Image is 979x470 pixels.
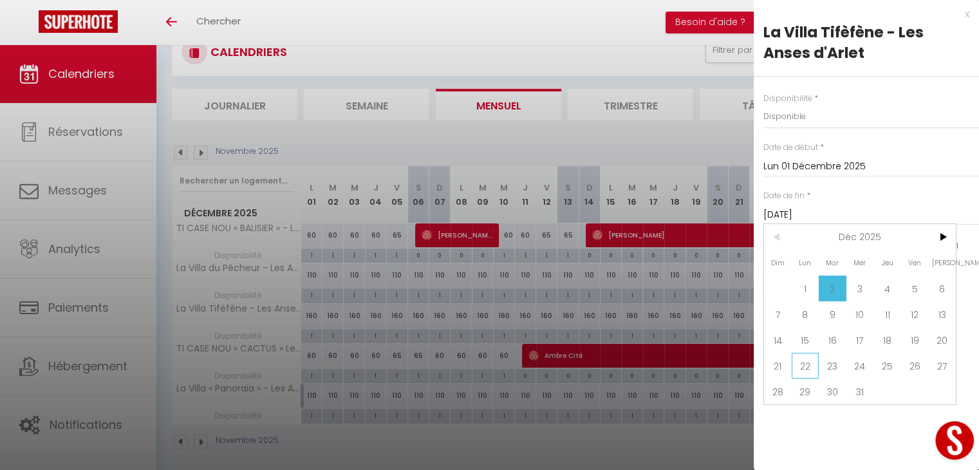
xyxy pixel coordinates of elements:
span: 15 [792,327,819,353]
span: 26 [901,353,929,379]
div: La Villa Tifèfène - Les Anses d'Arlet [763,22,969,63]
span: 3 [846,276,874,301]
div: x [754,6,969,22]
span: Mar [819,250,846,276]
span: Mer [846,250,874,276]
span: Ven [901,250,929,276]
span: [PERSON_NAME] [928,250,956,276]
span: 22 [792,353,819,379]
span: 2 [819,276,846,301]
span: > [928,224,956,250]
span: Déc 2025 [792,224,929,250]
span: 8 [792,301,819,327]
span: 17 [846,327,874,353]
span: 5 [901,276,929,301]
span: 18 [873,327,901,353]
span: 16 [819,327,846,353]
span: 21 [764,353,792,379]
span: Dim [764,250,792,276]
span: 6 [928,276,956,301]
span: 7 [764,301,792,327]
span: 27 [928,353,956,379]
span: 14 [764,327,792,353]
span: 30 [819,379,846,404]
span: 20 [928,327,956,353]
span: Lun [792,250,819,276]
span: 24 [846,353,874,379]
label: Disponibilité [763,93,812,105]
label: Date de fin [763,190,805,202]
span: 9 [819,301,846,327]
span: 10 [846,301,874,327]
span: 28 [764,379,792,404]
span: 23 [819,353,846,379]
span: 29 [792,379,819,404]
iframe: LiveChat chat widget [925,416,979,470]
span: 13 [928,301,956,327]
span: 31 [846,379,874,404]
span: 25 [873,353,901,379]
span: < [764,224,792,250]
span: 4 [873,276,901,301]
span: 19 [901,327,929,353]
span: 12 [901,301,929,327]
label: Date de début [763,142,818,154]
span: 1 [792,276,819,301]
span: Jeu [873,250,901,276]
span: 11 [873,301,901,327]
